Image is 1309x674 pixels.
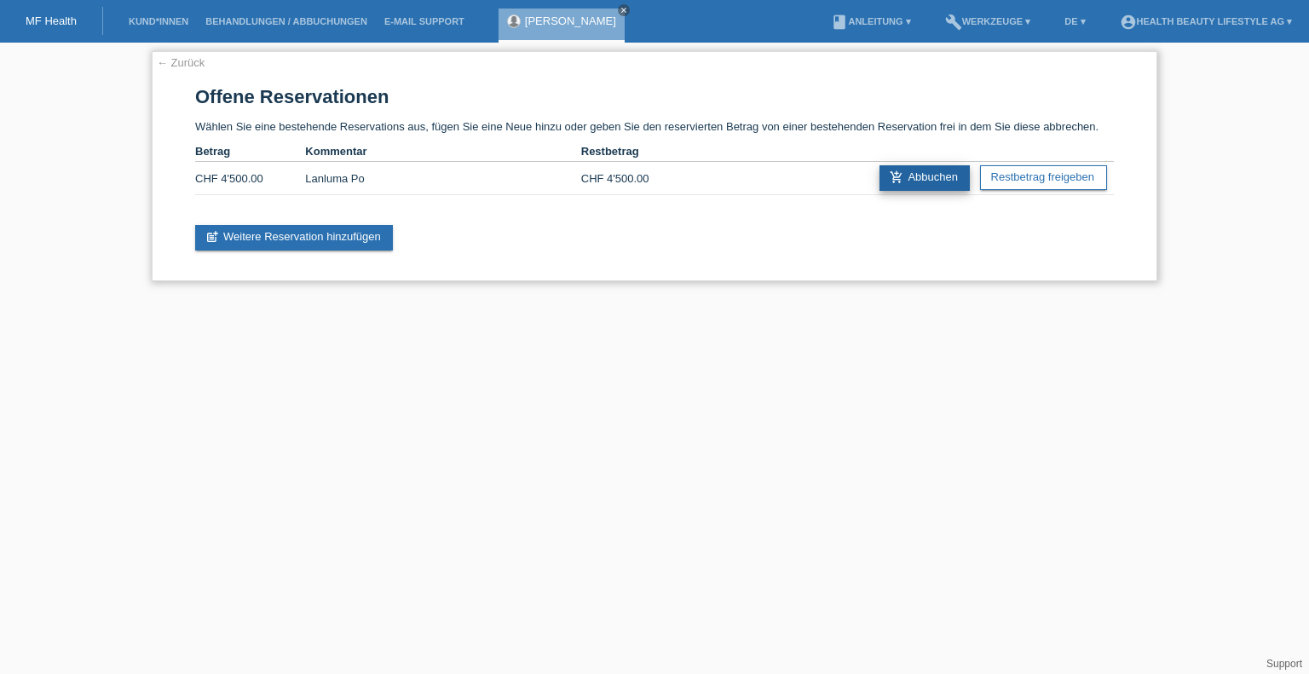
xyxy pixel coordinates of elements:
i: book [831,14,848,31]
i: account_circle [1120,14,1137,31]
a: add_shopping_cartAbbuchen [879,165,970,191]
i: add_shopping_cart [890,170,903,184]
a: bookAnleitung ▾ [822,16,919,26]
a: [PERSON_NAME] [525,14,616,27]
i: post_add [205,230,219,244]
a: Kund*innen [120,16,197,26]
td: CHF 4'500.00 [581,162,691,195]
a: close [618,4,630,16]
a: Behandlungen / Abbuchungen [197,16,376,26]
i: close [620,6,628,14]
a: buildWerkzeuge ▾ [937,16,1040,26]
td: CHF 4'500.00 [195,162,305,195]
div: Wählen Sie eine bestehende Reservations aus, fügen Sie eine Neue hinzu oder geben Sie den reservi... [152,51,1157,281]
h1: Offene Reservationen [195,86,1114,107]
a: post_addWeitere Reservation hinzufügen [195,225,393,251]
a: ← Zurück [157,56,205,69]
i: build [945,14,962,31]
td: Lanluma Po [305,162,580,195]
a: account_circleHealth Beauty Lifestyle AG ▾ [1111,16,1300,26]
th: Kommentar [305,141,580,162]
a: E-Mail Support [376,16,473,26]
th: Restbetrag [581,141,691,162]
a: MF Health [26,14,77,27]
th: Betrag [195,141,305,162]
a: Support [1266,658,1302,670]
a: DE ▾ [1056,16,1093,26]
a: Restbetrag freigeben [980,165,1107,190]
